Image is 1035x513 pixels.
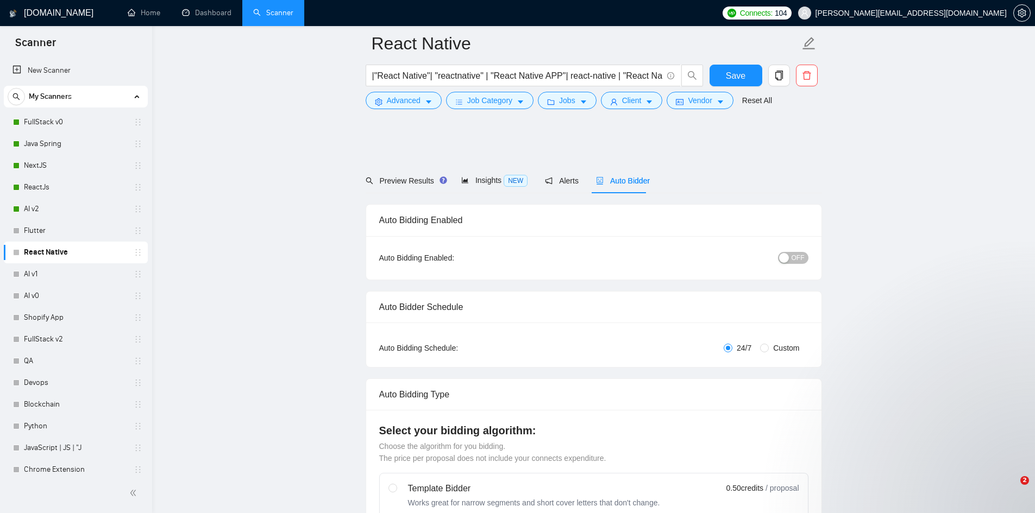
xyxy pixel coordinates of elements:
[547,98,555,106] span: folder
[372,69,662,83] input: Search Freelance Jobs...
[538,92,597,109] button: folderJobscaret-down
[24,176,127,198] a: ReactJs
[134,313,142,322] span: holder
[379,292,808,322] div: Auto Bidder Schedule
[24,155,127,176] a: NextJS
[559,94,575,106] span: Jobs
[134,205,142,213] span: holder
[134,444,142,452] span: holder
[504,175,528,187] span: NEW
[29,86,72,107] span: My Scanners
[379,342,522,354] div: Auto Bidding Schedule:
[667,72,674,79] span: info-circle
[710,65,762,86] button: Save
[134,357,142,365] span: holder
[766,483,799,493] span: / proposal
[24,350,127,372] a: QA
[682,71,702,80] span: search
[24,394,127,415] a: Blockchain
[134,378,142,387] span: holder
[580,98,587,106] span: caret-down
[387,94,421,106] span: Advanced
[467,94,512,106] span: Job Category
[601,92,663,109] button: userClientcaret-down
[379,205,808,236] div: Auto Bidding Enabled
[372,30,800,57] input: Scanner name...
[726,69,745,83] span: Save
[24,133,127,155] a: Java Spring
[134,140,142,148] span: holder
[129,487,140,498] span: double-left
[645,98,653,106] span: caret-down
[4,60,148,81] li: New Scanner
[12,60,139,81] a: New Scanner
[9,5,17,22] img: logo
[1020,476,1029,485] span: 2
[796,71,817,80] span: delete
[726,482,763,494] span: 0.50 credits
[379,442,606,463] span: Choose the algorithm for you bidding. The price per proposal does not include your connects expen...
[24,263,127,285] a: AI v1
[802,36,816,50] span: edit
[768,65,790,86] button: copy
[134,292,142,300] span: holder
[134,422,142,430] span: holder
[24,220,127,242] a: Flutter
[596,177,604,185] span: robot
[425,98,432,106] span: caret-down
[455,98,463,106] span: bars
[610,98,618,106] span: user
[134,226,142,235] span: holder
[253,8,293,17] a: searchScanner
[438,175,448,185] div: Tooltip anchor
[796,65,818,86] button: delete
[134,335,142,344] span: holder
[545,177,553,185] span: notification
[998,476,1024,502] iframe: Intercom live chat
[717,98,724,106] span: caret-down
[727,9,736,17] img: upwork-logo.png
[446,92,534,109] button: barsJob Categorycaret-down
[24,415,127,437] a: Python
[622,94,642,106] span: Client
[24,198,127,220] a: AI v2
[134,118,142,126] span: holder
[24,459,127,480] a: Chrome Extension
[8,93,24,100] span: search
[769,71,789,80] span: copy
[379,423,808,438] h4: Select your bidding algorithm:
[24,437,127,459] a: JavaScript | JS | "J
[596,176,650,185] span: Auto Bidder
[379,252,522,264] div: Auto Bidding Enabled:
[676,98,683,106] span: idcard
[667,92,733,109] button: idcardVendorcaret-down
[1013,9,1031,17] a: setting
[128,8,160,17] a: homeHome
[545,176,579,185] span: Alerts
[375,98,382,106] span: setting
[134,183,142,192] span: holder
[24,307,127,328] a: Shopify App
[408,482,660,495] div: Template Bidder
[134,248,142,257] span: holder
[24,242,127,263] a: React Native
[24,285,127,307] a: AI v0
[1013,4,1031,22] button: setting
[24,111,127,133] a: FullStack v0
[792,252,805,264] span: OFF
[366,176,444,185] span: Preview Results
[688,94,712,106] span: Vendor
[742,94,772,106] a: Reset All
[379,379,808,410] div: Auto Bidding Type
[134,465,142,474] span: holder
[732,342,756,354] span: 24/7
[461,176,528,185] span: Insights
[134,270,142,278] span: holder
[517,98,524,106] span: caret-down
[740,7,773,19] span: Connects:
[801,9,808,17] span: user
[1014,9,1030,17] span: setting
[408,497,660,508] div: Works great for narrow segments and short cover letters that don't change.
[366,177,373,185] span: search
[134,161,142,170] span: holder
